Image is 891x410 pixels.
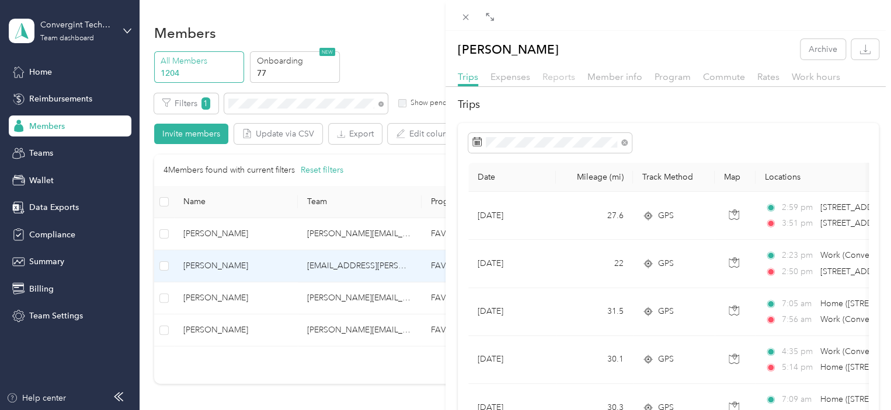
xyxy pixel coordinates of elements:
[556,192,633,240] td: 27.6
[468,192,556,240] td: [DATE]
[703,71,745,82] span: Commute
[792,71,840,82] span: Work hours
[781,393,815,406] span: 7:09 am
[458,71,478,82] span: Trips
[781,297,815,310] span: 7:05 am
[781,217,815,230] span: 3:51 pm
[715,163,756,192] th: Map
[781,313,815,326] span: 7:56 am
[556,336,633,384] td: 30.1
[658,353,674,366] span: GPS
[658,257,674,270] span: GPS
[468,288,556,336] td: [DATE]
[826,345,891,410] iframe: Everlance-gr Chat Button Frame
[757,71,779,82] span: Rates
[781,249,815,262] span: 2:23 pm
[655,71,691,82] span: Program
[781,201,815,214] span: 2:59 pm
[490,71,530,82] span: Expenses
[781,361,815,374] span: 5:14 pm
[556,240,633,288] td: 22
[458,39,559,59] p: [PERSON_NAME]
[633,163,715,192] th: Track Method
[542,71,575,82] span: Reports
[800,39,845,59] button: Archive
[458,97,879,113] h2: Trips
[587,71,642,82] span: Member info
[781,345,815,358] span: 4:35 pm
[556,163,633,192] th: Mileage (mi)
[468,240,556,288] td: [DATE]
[781,265,815,278] span: 2:50 pm
[658,209,674,222] span: GPS
[468,336,556,384] td: [DATE]
[658,305,674,318] span: GPS
[468,163,556,192] th: Date
[556,288,633,336] td: 31.5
